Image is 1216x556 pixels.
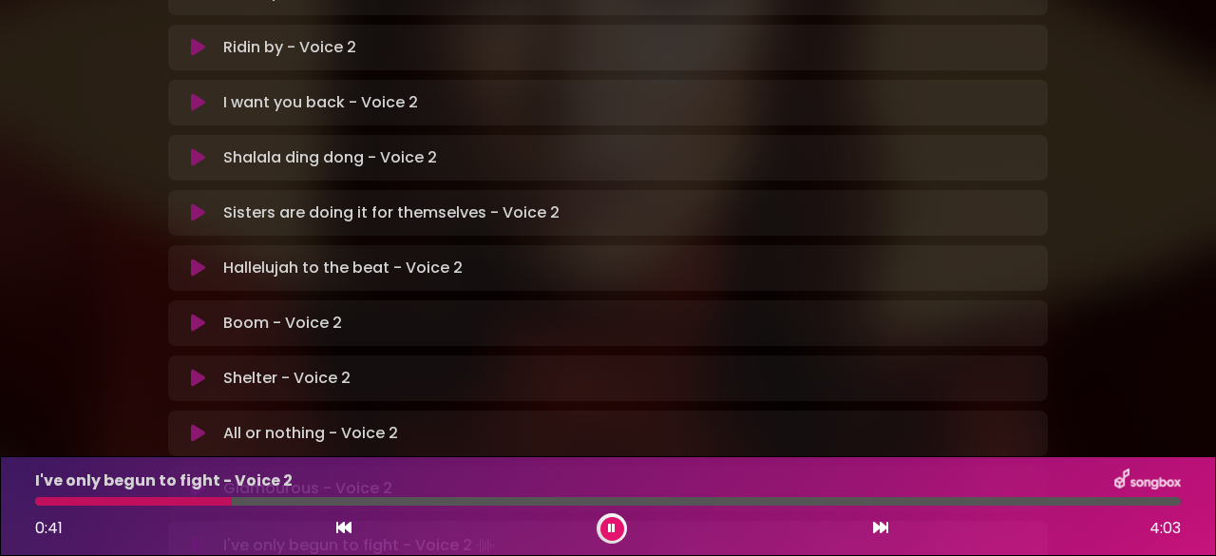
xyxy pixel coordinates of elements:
[35,517,63,539] span: 0:41
[223,312,342,335] p: Boom - Voice 2
[1149,517,1181,540] span: 4:03
[223,146,437,169] p: Shalala ding dong - Voice 2
[223,422,398,445] p: All or nothing - Voice 2
[223,201,560,224] p: Sisters are doing it for themselves - Voice 2
[223,257,463,279] p: Hallelujah to the beat - Voice 2
[1114,469,1181,493] img: songbox-logo-white.png
[223,367,351,390] p: Shelter - Voice 2
[223,36,356,59] p: Ridin by - Voice 2
[223,91,418,114] p: I want you back - Voice 2
[35,470,293,492] p: I've only begun to fight - Voice 2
